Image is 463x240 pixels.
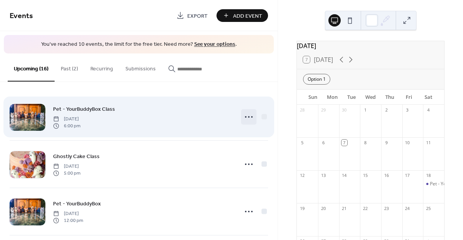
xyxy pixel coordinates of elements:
div: 7 [341,140,347,145]
div: Sat [419,90,438,105]
div: 19 [299,205,305,211]
span: You've reached 10 events, the limit for the free tier. Need more? . [12,41,266,48]
a: Export [171,9,213,22]
div: 13 [320,173,326,178]
div: Pet - YourBuddyBox Class [423,181,444,187]
div: 3 [405,107,410,113]
span: [DATE] [53,163,80,170]
div: 18 [425,173,431,178]
div: 25 [425,205,431,211]
span: 5:00 pm [53,170,80,177]
span: Export [187,12,208,20]
div: 15 [362,173,368,178]
div: 4 [425,107,431,113]
div: 23 [383,205,389,211]
div: [DATE] [297,41,444,50]
div: Fri [400,90,419,105]
button: Upcoming (16) [8,53,55,82]
div: Sun [303,90,322,105]
div: 29 [320,107,326,113]
div: 2 [383,107,389,113]
button: Past (2) [55,53,84,81]
div: 24 [405,205,410,211]
div: Option 1 [303,74,330,85]
div: 17 [405,173,410,178]
button: Recurring [84,53,119,81]
a: Pet - YourBuddyBox [53,199,101,208]
div: 16 [383,173,389,178]
span: 12:00 pm [53,217,83,224]
a: See your options [194,39,235,50]
button: Submissions [119,53,162,81]
div: 5 [299,140,305,145]
div: 10 [405,140,410,145]
span: [DATE] [53,115,80,122]
span: 6:00 pm [53,123,80,130]
div: Tue [342,90,361,105]
span: [DATE] [53,210,83,217]
div: 22 [362,205,368,211]
span: Ghostly Cake Class [53,152,100,160]
div: 11 [425,140,431,145]
div: 30 [341,107,347,113]
div: 14 [341,173,347,178]
div: 8 [362,140,368,145]
div: Mon [322,90,341,105]
span: Events [10,8,33,23]
a: Pet - YourBuddyBox Class [53,105,115,113]
div: 12 [299,173,305,178]
span: Pet - YourBuddyBox Class [53,105,115,113]
div: 28 [299,107,305,113]
div: 21 [341,205,347,211]
div: 20 [320,205,326,211]
div: Thu [380,90,400,105]
div: 6 [320,140,326,145]
div: Wed [361,90,380,105]
div: 9 [383,140,389,145]
span: Pet - YourBuddyBox [53,200,101,208]
div: 1 [362,107,368,113]
a: Ghostly Cake Class [53,152,100,161]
